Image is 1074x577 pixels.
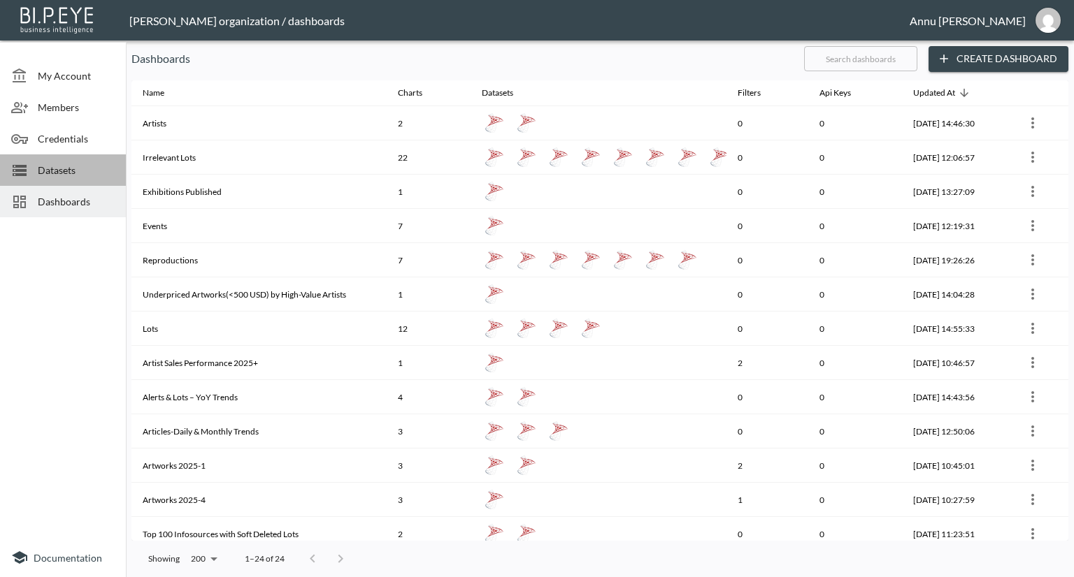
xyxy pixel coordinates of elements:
img: mssql icon [678,250,697,270]
th: 2025-09-08, 14:04:28 [902,277,1010,312]
button: more [1022,454,1044,476]
th: 0 [726,517,809,551]
th: {"type":{"isMobxInjector":true,"displayName":"inject-with-userStore-stripeStore-dashboardsStore(O... [1010,483,1068,517]
th: 2025-09-10, 12:06:57 [902,140,1010,175]
button: more [1022,180,1044,203]
div: Filters [738,85,761,101]
a: Lots Monthly final [514,316,539,341]
th: {"type":{"isMobxInjector":true,"displayName":"inject-with-userStore-stripeStore-dashboardsStore(O... [1010,448,1068,483]
div: 200 [185,550,222,568]
span: Datasets [482,85,531,101]
a: v_BI_ArticleStatistsics_Yearly Aggregation [514,418,539,444]
img: mssql icon [485,524,504,543]
th: 0 [808,140,901,175]
p: Dashboards [131,50,793,67]
th: {"type":{"isMobxInjector":true,"displayName":"inject-with-userStore-stripeStore-dashboardsStore(O... [1010,243,1068,277]
th: 2 [387,517,471,551]
button: more [1022,523,1044,545]
img: mssql icon [517,113,536,133]
th: 2025-08-29, 12:50:06 [902,414,1010,448]
div: Datasets [482,85,513,101]
button: annu@mutualart.com [1026,3,1071,37]
th: 0 [726,209,809,243]
th: 0 [808,243,901,277]
button: more [1022,146,1044,168]
th: Articles-Daily & Monthly Trends [131,414,387,448]
th: Artworks 2025-4 [131,483,387,517]
span: Credentials [38,131,115,146]
img: mssql icon [485,490,504,509]
img: mssql icon [485,113,504,133]
button: more [1022,317,1044,339]
p: Showing [148,553,180,564]
a: YOY Lots Monthly [514,384,539,409]
th: 2 [726,346,809,380]
img: mssql icon [485,147,504,167]
img: mssql icon [485,387,504,407]
img: mssql icon [485,319,504,338]
th: Lots [131,312,387,346]
div: Name [143,85,164,101]
th: 0 [808,346,901,380]
th: {"type":"div","key":null,"ref":null,"props":{"style":{"display":"flex","gap":10},"children":[{"ty... [471,106,726,140]
th: 0 [808,106,901,140]
button: more [1022,249,1044,271]
img: mssql icon [517,319,536,338]
img: mssql icon [581,319,601,338]
th: 2025-09-11, 14:46:30 [902,106,1010,140]
th: 0 [726,106,809,140]
th: {"type":"div","key":null,"ref":null,"props":{"style":{"display":"flex","gap":10},"children":[{"ty... [471,209,726,243]
div: Api Keys [819,85,851,101]
th: Top 100 Infosources with Soft Deleted Lots [131,517,387,551]
th: {"type":{"isMobxInjector":true,"displayName":"inject-with-userStore-stripeStore-dashboardsStore(O... [1010,312,1068,346]
th: 0 [808,483,901,517]
a: Documentation [11,549,115,566]
th: {"type":{"isMobxInjector":true,"displayName":"inject-with-userStore-stripeStore-dashboardsStore(O... [1010,414,1068,448]
a: Irrelevant Lots-1 [707,145,732,170]
th: 0 [808,175,901,209]
th: {"type":"div","key":null,"ref":null,"props":{"style":{"display":"flex","gap":10},"children":[{"ty... [471,483,726,517]
a: < $500 Sales, Artists Avg > $10K [482,282,507,307]
button: more [1022,488,1044,511]
span: Dashboards [38,194,115,209]
a: Irrelevant Lots-4 [482,145,507,170]
th: 0 [726,175,809,209]
a: Reproductions sanity Check-6 [482,247,507,272]
img: mssql icon [678,147,697,167]
th: Irrelevant Lots [131,140,387,175]
th: 2025-09-02, 14:43:56 [902,380,1010,414]
a: Reproductions -Unique works [675,247,700,272]
div: [PERSON_NAME] organization / dashboards [129,14,910,27]
th: 2025-08-13, 11:23:51 [902,517,1010,551]
img: mssql icon [485,284,504,304]
a: Artworks-Full-2 [482,453,507,478]
th: 2 [387,106,471,140]
th: 0 [726,312,809,346]
img: mssql icon [485,250,504,270]
a: 2025-Top 100 info sources with Soft deleted Lots [514,521,539,546]
a: Top 1000 Artists by Followers [482,110,507,136]
span: Name [143,85,182,101]
th: {"type":{"isMobxInjector":true,"displayName":"inject-with-userStore-stripeStore-dashboardsStore(O... [1010,517,1068,551]
img: mssql icon [549,250,568,270]
a: YOY Alerts [482,384,507,409]
img: mssql icon [645,147,665,167]
th: {"type":{"isMobxInjector":true,"displayName":"inject-with-userStore-stripeStore-dashboardsStore(O... [1010,346,1068,380]
th: {"type":{"isMobxInjector":true,"displayName":"inject-with-userStore-stripeStore-dashboardsStore(O... [1010,106,1068,140]
th: 4 [387,380,471,414]
a: YOY Lots Monthly [546,316,571,341]
input: Search dashboards [804,41,917,76]
p: 1–24 of 24 [245,553,285,564]
th: 1 [387,175,471,209]
th: {"type":{"isMobxInjector":true,"displayName":"inject-with-userStore-stripeStore-dashboardsStore(O... [1010,380,1068,414]
th: 0 [808,380,901,414]
span: Documentation [34,552,102,564]
th: {"type":"div","key":null,"ref":null,"props":{"style":{"display":"flex","gap":10},"children":[{"ty... [471,346,726,380]
img: mssql icon [517,387,536,407]
img: mssql icon [517,524,536,543]
button: more [1022,283,1044,305]
th: 0 [726,140,809,175]
span: Charts [398,85,441,101]
th: Exhibitions Published [131,175,387,209]
a: Weekly Lots Deleted [610,145,636,170]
